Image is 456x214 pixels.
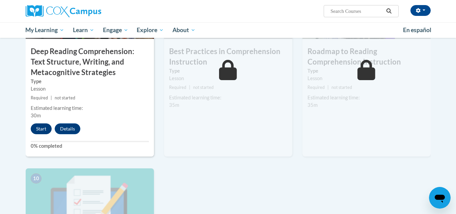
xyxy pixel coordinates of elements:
[327,85,329,90] span: |
[137,26,164,34] span: Explore
[31,95,48,100] span: Required
[169,75,287,82] div: Lesson
[16,22,441,38] div: Main menu
[189,85,190,90] span: |
[51,95,52,100] span: |
[403,26,431,33] span: En español
[73,26,94,34] span: Learn
[31,104,149,112] div: Estimated learning time:
[31,85,149,93] div: Lesson
[169,85,186,90] span: Required
[307,75,426,82] div: Lesson
[307,102,318,108] span: 35m
[330,7,384,15] input: Search Courses
[193,85,214,90] span: not started
[69,22,99,38] a: Learn
[31,78,149,85] label: Type
[331,85,352,90] span: not started
[169,67,287,75] label: Type
[168,22,200,38] a: About
[103,26,128,34] span: Engage
[31,142,149,150] label: 0% completed
[410,5,431,16] button: Account Settings
[172,26,195,34] span: About
[31,123,52,134] button: Start
[99,22,133,38] a: Engage
[26,5,154,17] a: Cox Campus
[31,173,42,184] span: 10
[26,5,101,17] img: Cox Campus
[26,46,154,77] h3: Deep Reading Comprehension: Text Structure, Writing, and Metacognitive Strategies
[169,102,179,108] span: 35m
[307,67,426,75] label: Type
[55,123,80,134] button: Details
[25,26,64,34] span: My Learning
[169,94,287,101] div: Estimated learning time:
[399,23,436,37] a: En español
[307,94,426,101] div: Estimated learning time:
[21,22,69,38] a: My Learning
[307,85,325,90] span: Required
[55,95,75,100] span: not started
[384,7,394,15] button: Search
[132,22,168,38] a: Explore
[164,46,292,67] h3: Best Practices in Comprehension Instruction
[31,113,41,118] span: 30m
[429,187,451,209] iframe: Button to launch messaging window
[302,46,431,67] h3: Roadmap to Reading Comprehension Instruction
